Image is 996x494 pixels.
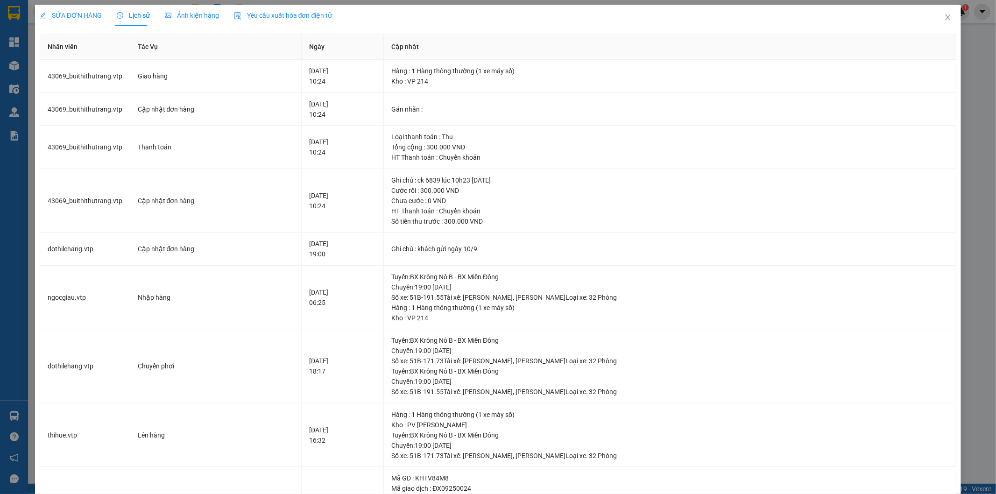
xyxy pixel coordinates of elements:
[117,12,123,19] span: clock-circle
[165,12,171,19] span: picture
[391,366,948,397] div: Tuyến : BX Krông Nô B - BX Miền Đông Chuyến: 19:00 [DATE] Số xe: 51B-191.55 Tài xế: [PERSON_NAME]...
[391,216,948,226] div: Số tiền thu trước : 300.000 VND
[40,126,130,169] td: 43069_buithithutrang.vtp
[391,132,948,142] div: Loại thanh toán : Thu
[40,266,130,330] td: ngocgiau.vtp
[391,303,948,313] div: Hàng : 1 Hàng thông thường (1 xe máy số)
[391,244,948,254] div: Ghi chú : khách gửi ngày 10/9
[391,142,948,152] div: Tổng cộng : 300.000 VND
[302,34,384,60] th: Ngày
[40,60,130,93] td: 43069_buithithutrang.vtp
[40,34,130,60] th: Nhân viên
[391,206,948,216] div: HT Thanh toán : Chuyển khoản
[391,196,948,206] div: Chưa cước : 0 VND
[309,137,376,157] div: [DATE] 10:24
[165,12,219,19] span: Ảnh kiện hàng
[309,191,376,211] div: [DATE] 10:24
[40,233,130,266] td: dothilehang.vtp
[40,12,46,19] span: edit
[391,313,948,323] div: Kho : VP 214
[384,34,956,60] th: Cập nhật
[391,66,948,76] div: Hàng : 1 Hàng thông thường (1 xe máy số)
[138,244,294,254] div: Cập nhật đơn hàng
[138,430,294,440] div: Lên hàng
[391,175,948,185] div: Ghi chú : ck 6839 lúc 10h23 [DATE]
[40,93,130,126] td: 43069_buithithutrang.vtp
[234,12,332,19] span: Yêu cầu xuất hóa đơn điện tử
[40,12,102,19] span: SỬA ĐƠN HÀNG
[309,356,376,376] div: [DATE] 18:17
[391,483,948,494] div: Mã giao dịch : ĐX09250024
[391,409,948,420] div: Hàng : 1 Hàng thông thường (1 xe máy số)
[391,185,948,196] div: Cước rồi : 300.000 VND
[391,430,948,461] div: Tuyến : BX Krông Nô B - BX Miền Đông Chuyến: 19:00 [DATE] Số xe: 51B-171.73 Tài xế: [PERSON_NAME]...
[391,335,948,366] div: Tuyến : BX Krông Nô B - BX Miền Đông Chuyến: 19:00 [DATE] Số xe: 51B-171.73 Tài xế: [PERSON_NAME]...
[40,329,130,403] td: dothilehang.vtp
[391,473,948,483] div: Mã GD : KHTV84M8
[138,71,294,81] div: Giao hàng
[130,34,302,60] th: Tác Vụ
[391,104,948,114] div: Gán nhãn :
[309,287,376,308] div: [DATE] 06:25
[117,12,150,19] span: Lịch sử
[40,403,130,467] td: thihue.vtp
[935,5,961,31] button: Close
[391,272,948,303] div: Tuyến : BX Krông Nô B - BX Miền Đông Chuyến: 19:00 [DATE] Số xe: 51B-191.55 Tài xế: [PERSON_NAME]...
[138,361,294,371] div: Chuyển phơi
[138,104,294,114] div: Cập nhật đơn hàng
[138,142,294,152] div: Thanh toán
[391,152,948,162] div: HT Thanh toán : Chuyển khoản
[309,99,376,120] div: [DATE] 10:24
[309,425,376,445] div: [DATE] 16:32
[138,292,294,303] div: Nhập hàng
[391,420,948,430] div: Kho : PV [PERSON_NAME]
[309,66,376,86] div: [DATE] 10:24
[391,76,948,86] div: Kho : VP 214
[309,239,376,259] div: [DATE] 19:00
[138,196,294,206] div: Cập nhật đơn hàng
[944,14,952,21] span: close
[234,12,241,20] img: icon
[40,169,130,233] td: 43069_buithithutrang.vtp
